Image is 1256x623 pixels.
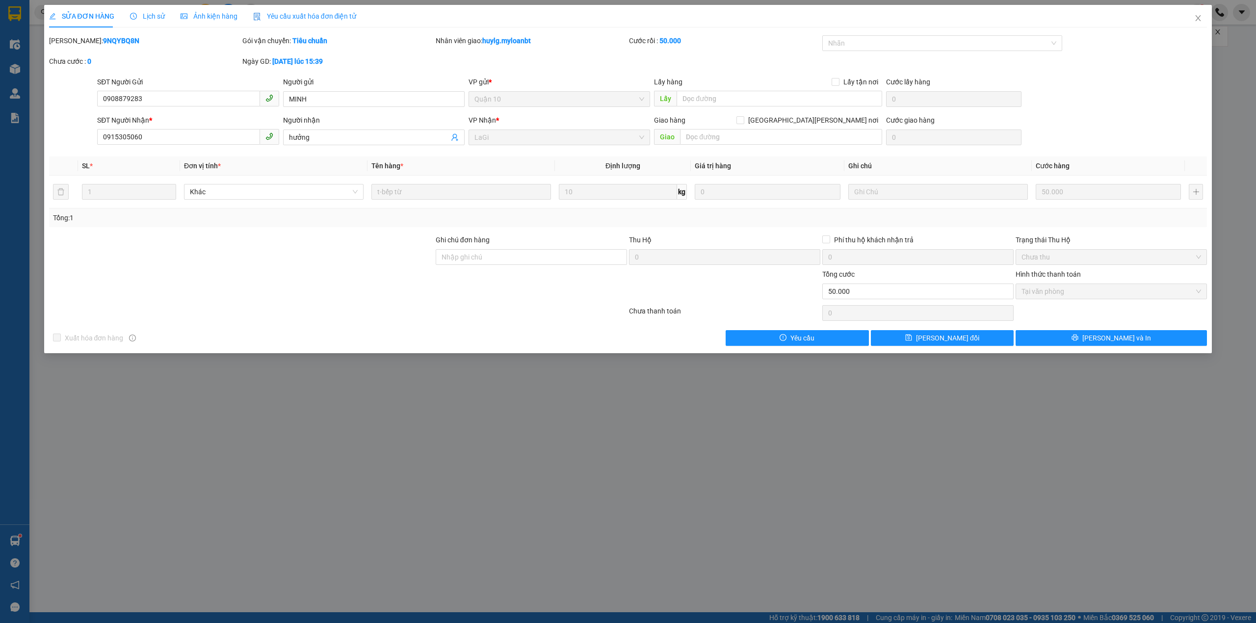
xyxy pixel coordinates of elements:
[49,56,240,67] div: Chưa cước :
[272,57,323,65] b: [DATE] lúc 15:39
[822,270,855,278] span: Tổng cước
[695,184,840,200] input: 0
[654,116,685,124] span: Giao hàng
[1036,184,1181,200] input: 0
[436,35,627,46] div: Nhân viên giao:
[97,77,279,87] div: SĐT Người Gửi
[780,334,786,342] span: exclamation-circle
[839,77,882,87] span: Lấy tận nơi
[436,236,490,244] label: Ghi chú đơn hàng
[1021,250,1201,264] span: Chưa thu
[184,162,221,170] span: Đơn vị tính
[677,91,882,106] input: Dọc đường
[283,77,465,87] div: Người gửi
[371,184,551,200] input: VD: Bàn, Ghế
[181,12,237,20] span: Ảnh kiện hàng
[1184,5,1212,32] button: Close
[253,13,261,21] img: icon
[474,92,644,106] span: Quận 10
[451,133,459,141] span: user-add
[130,12,165,20] span: Lịch sử
[886,78,930,86] label: Cước lấy hàng
[130,13,137,20] span: clock-circle
[371,162,403,170] span: Tên hàng
[916,333,979,343] span: [PERSON_NAME] đổi
[49,13,56,20] span: edit
[629,35,820,46] div: Cước rồi :
[474,130,644,145] span: LaGi
[844,156,1032,176] th: Ghi chú
[654,129,680,145] span: Giao
[53,184,69,200] button: delete
[1016,330,1207,346] button: printer[PERSON_NAME] và In
[482,37,531,45] b: huylg.myloanbt
[1189,184,1203,200] button: plus
[830,234,917,245] span: Phí thu hộ khách nhận trả
[1016,234,1207,245] div: Trạng thái Thu Hộ
[87,57,91,65] b: 0
[283,115,465,126] div: Người nhận
[654,91,677,106] span: Lấy
[695,162,731,170] span: Giá trị hàng
[726,330,869,346] button: exclamation-circleYêu cầu
[680,129,882,145] input: Dọc đường
[181,13,187,20] span: picture
[1021,284,1201,299] span: Tại văn phòng
[49,12,114,20] span: SỬA ĐƠN HÀNG
[1194,14,1202,22] span: close
[190,184,358,199] span: Khác
[677,184,687,200] span: kg
[744,115,882,126] span: [GEOGRAPHIC_DATA][PERSON_NAME] nơi
[605,162,640,170] span: Định lượng
[886,91,1021,107] input: Cước lấy hàng
[61,333,128,343] span: Xuất hóa đơn hàng
[97,115,279,126] div: SĐT Người Nhận
[82,162,90,170] span: SL
[436,249,627,265] input: Ghi chú đơn hàng
[1016,270,1081,278] label: Hình thức thanh toán
[628,306,821,323] div: Chưa thanh toán
[49,35,240,46] div: [PERSON_NAME]:
[1036,162,1070,170] span: Cước hàng
[848,184,1028,200] input: Ghi Chú
[53,212,484,223] div: Tổng: 1
[469,77,650,87] div: VP gửi
[242,56,434,67] div: Ngày GD:
[905,334,912,342] span: save
[886,130,1021,145] input: Cước giao hàng
[1072,334,1078,342] span: printer
[265,132,273,140] span: phone
[129,335,136,341] span: info-circle
[469,116,496,124] span: VP Nhận
[265,94,273,102] span: phone
[103,37,139,45] b: 9NQYBQ8N
[253,12,357,20] span: Yêu cầu xuất hóa đơn điện tử
[790,333,814,343] span: Yêu cầu
[871,330,1014,346] button: save[PERSON_NAME] đổi
[659,37,681,45] b: 50.000
[886,116,935,124] label: Cước giao hàng
[292,37,327,45] b: Tiêu chuẩn
[629,236,652,244] span: Thu Hộ
[654,78,682,86] span: Lấy hàng
[1082,333,1151,343] span: [PERSON_NAME] và In
[242,35,434,46] div: Gói vận chuyển:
